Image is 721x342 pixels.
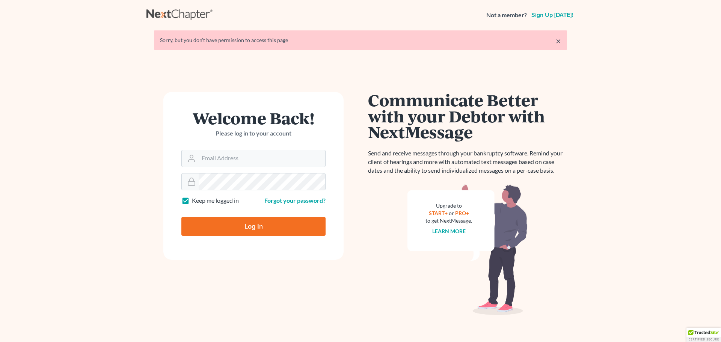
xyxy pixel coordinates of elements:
div: Sorry, but you don't have permission to access this page [160,36,561,44]
a: START+ [429,210,448,216]
div: Upgrade to [425,202,472,209]
a: × [556,36,561,45]
div: to get NextMessage. [425,217,472,224]
p: Please log in to your account [181,129,326,138]
strong: Not a member? [486,11,527,20]
a: Sign up [DATE]! [530,12,575,18]
a: PRO+ [455,210,469,216]
div: TrustedSite Certified [686,328,721,342]
label: Keep me logged in [192,196,239,205]
input: Log In [181,217,326,236]
img: nextmessage_bg-59042aed3d76b12b5cd301f8e5b87938c9018125f34e5fa2b7a6b67550977c72.svg [407,184,528,315]
a: Forgot your password? [264,197,326,204]
h1: Welcome Back! [181,110,326,126]
span: or [449,210,454,216]
a: Learn more [432,228,466,234]
input: Email Address [199,150,325,167]
h1: Communicate Better with your Debtor with NextMessage [368,92,567,140]
p: Send and receive messages through your bankruptcy software. Remind your client of hearings and mo... [368,149,567,175]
